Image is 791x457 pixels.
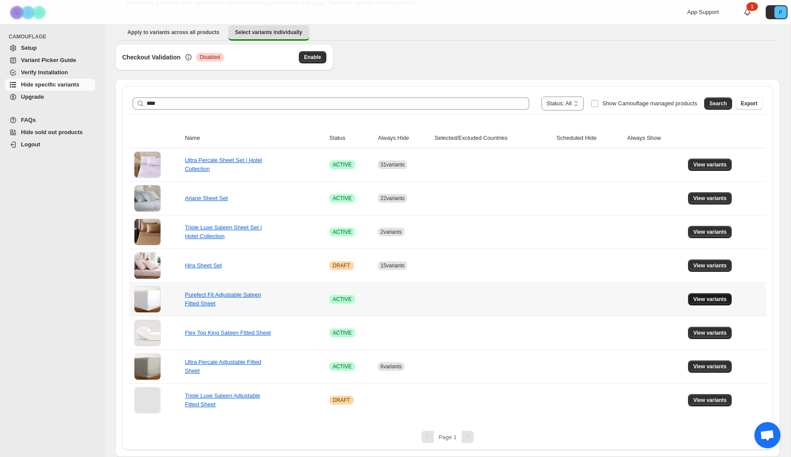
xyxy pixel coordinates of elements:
a: FAQs [5,114,95,126]
a: Ultra Percale Sheet Set | Hotel Collection [185,157,262,172]
img: Flex Top King Sateen Fitted Sheet [134,320,161,346]
span: DRAFT [333,397,350,404]
img: Triple Luxe Sateen Sheet Set | Hotel Collection [134,219,161,245]
button: View variants [688,226,732,238]
span: View variants [693,329,727,336]
a: Ultra Percale Adjustable Fitted Sheet [185,359,261,374]
button: View variants [688,159,732,171]
span: FAQs [21,117,36,123]
span: Search [709,100,727,107]
span: View variants [693,228,727,235]
span: ACTIVE [333,363,352,370]
span: ACTIVE [333,161,352,168]
img: Ariane Sheet Set [134,185,161,211]
span: ACTIVE [333,195,352,202]
a: Flex Top King Sateen Fitted Sheet [185,329,271,336]
span: Verify Installation [21,69,68,76]
span: 22 variants [380,195,404,201]
button: Export [736,97,763,110]
span: View variants [693,363,727,370]
span: Upgrade [21,93,44,100]
button: View variants [688,192,732,204]
span: View variants [693,296,727,303]
button: Avatar with initials P [766,5,788,19]
a: Upgrade [5,91,95,103]
a: Purefect Fit Adjustable Sateen Fitted Sheet [185,291,261,307]
img: Purefect Fit Adjustable Sateen Fitted Sheet [134,286,161,312]
button: View variants [688,360,732,373]
text: P [779,10,782,15]
span: App Support [687,9,719,15]
span: View variants [693,195,727,202]
a: Hide specific variants [5,79,95,91]
span: 15 variants [380,263,404,269]
span: Apply to variants across all products [127,29,219,36]
a: 1 [743,8,752,17]
button: View variants [688,327,732,339]
span: ACTIVE [333,296,352,303]
h3: Checkout Validation [122,53,181,62]
th: Name [182,128,327,148]
span: Hide specific variants [21,81,79,88]
th: Scheduled Hide [554,128,625,148]
img: Camouflage [7,0,51,24]
a: Hira Sheet Set [185,262,222,269]
span: Variant Picker Guide [21,57,76,63]
span: Disabled [200,54,220,61]
th: Always Show [625,128,685,148]
button: Apply to variants across all products [120,25,226,39]
button: View variants [688,293,732,305]
span: Avatar with initials P [774,6,787,18]
button: View variants [688,260,732,272]
img: Ultra Percale Adjustable Fitted Sheet [134,353,161,380]
img: Hira Sheet Set [134,253,161,279]
span: Logout [21,141,40,148]
span: Export [741,100,757,107]
button: Search [704,97,732,110]
span: Select variants individually [235,29,302,36]
a: Logout [5,138,95,151]
th: Selected/Excluded Countries [432,128,554,148]
a: Setup [5,42,95,54]
button: Select variants individually [228,25,309,41]
span: View variants [693,397,727,404]
span: 6 variants [380,364,402,370]
span: Show Camouflage managed products [602,100,697,107]
nav: Pagination [129,431,766,443]
div: 1 [746,2,758,11]
a: Triple Luxe Sateen Sheet Set | Hotel Collection [185,224,262,239]
a: Triple Luxe Sateen Adjustable Fitted Sheet [185,392,260,408]
a: Hide sold out products [5,126,95,138]
button: Enable [299,51,326,63]
a: Variant Picker Guide [5,54,95,66]
span: 31 variants [380,162,404,168]
button: View variants [688,394,732,406]
th: Always Hide [375,128,432,148]
span: View variants [693,161,727,168]
div: Open chat [754,422,781,448]
span: ACTIVE [333,228,352,235]
span: DRAFT [333,262,350,269]
span: Enable [304,54,321,61]
th: Status [327,128,375,148]
span: View variants [693,262,727,269]
div: Select variants individually [115,44,780,457]
a: Ariane Sheet Set [185,195,228,201]
span: ACTIVE [333,329,352,336]
span: Hide sold out products [21,129,83,135]
a: Verify Installation [5,66,95,79]
img: Ultra Percale Sheet Set | Hotel Collection [134,152,161,178]
span: 2 variants [380,229,402,235]
span: Page 1 [438,434,456,440]
span: CAMOUFLAGE [9,33,99,40]
span: Setup [21,45,37,51]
